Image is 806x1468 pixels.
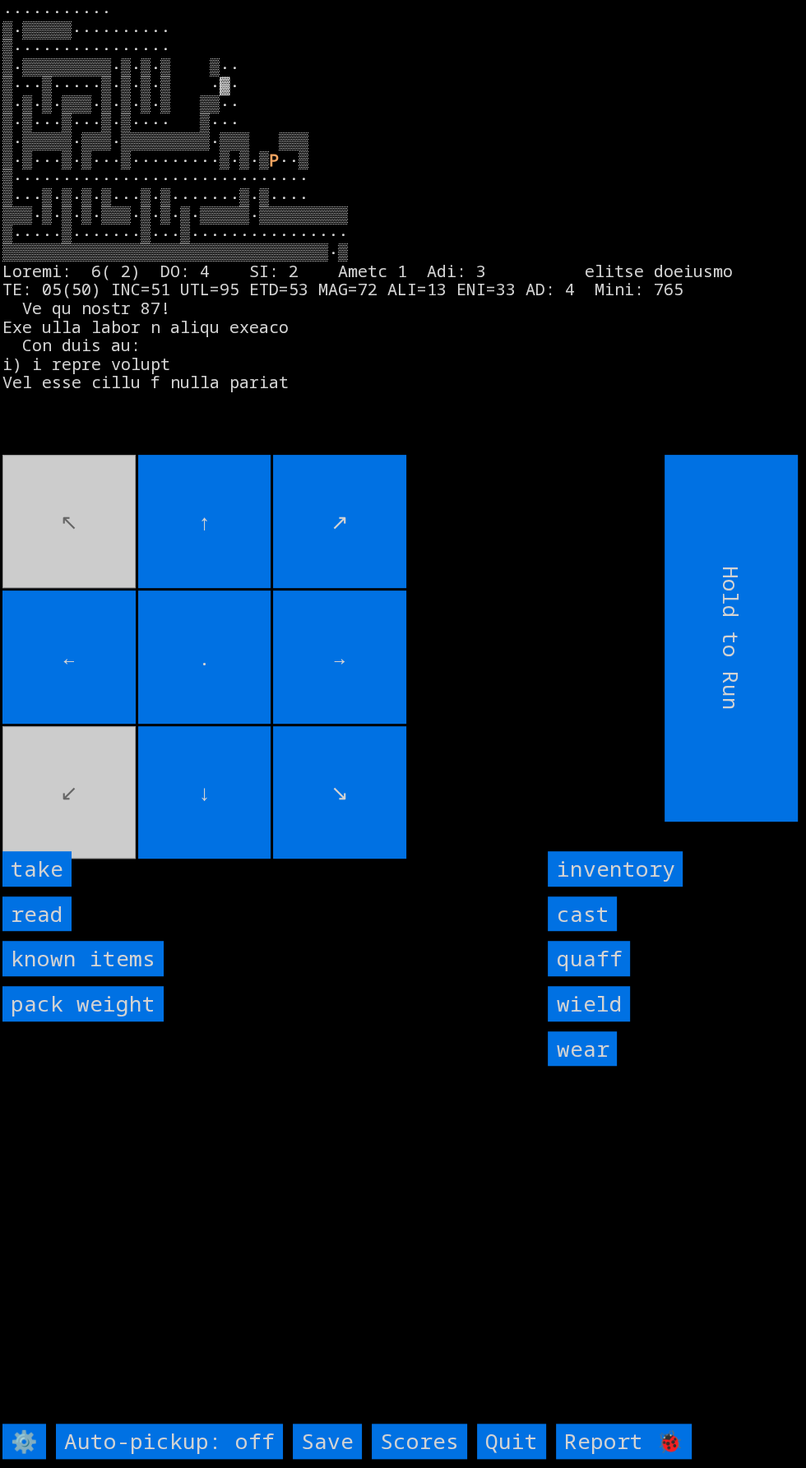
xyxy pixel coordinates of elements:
[372,1424,467,1459] input: Scores
[273,455,406,588] input: ↗
[2,851,72,887] input: take
[138,726,271,859] input: ↓
[269,149,279,171] font: P
[548,986,630,1021] input: wield
[2,941,164,976] input: known items
[548,1031,617,1067] input: wear
[2,896,72,932] input: read
[548,941,630,976] input: quaff
[548,851,683,887] input: inventory
[293,1424,362,1459] input: Save
[138,455,271,588] input: ↑
[2,986,164,1021] input: pack weight
[138,590,271,724] input: .
[556,1424,692,1459] input: Report 🐞
[2,1424,46,1459] input: ⚙️
[665,455,799,822] input: Hold to Run
[2,590,136,724] input: ←
[273,726,406,859] input: ↘
[548,896,617,932] input: cast
[56,1424,283,1459] input: Auto-pickup: off
[2,2,792,443] larn: ··········· ▒·▒▒▒▒▒·········· ▒················ ▒·▒▒▒▒▒▒▒▒▒·▒·▒·▒ ▒·· ▒···▒·····▒·▒·▒·▒ ·▓· ▒·▒·▒...
[273,590,406,724] input: →
[477,1424,546,1459] input: Quit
